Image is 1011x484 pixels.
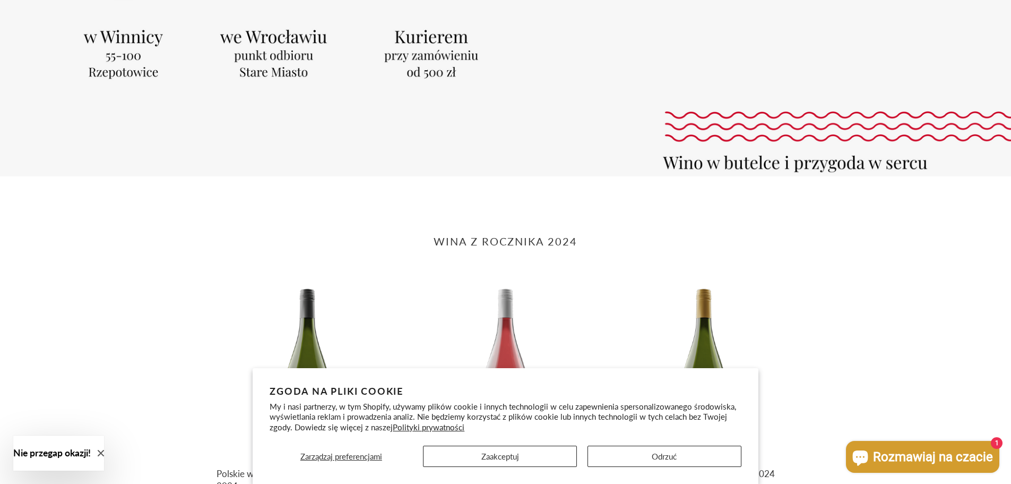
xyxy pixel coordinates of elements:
[423,446,577,467] button: Zaakceptuj
[843,441,1003,475] inbox-online-store-chat: Czat w sklepie online Shopify
[393,422,464,432] a: Polityki prywatności
[587,446,741,467] button: Odrzuć
[270,402,741,433] p: My i nasi partnerzy, w tym Shopify, używamy plików cookie i innych technologii w celu zapewnienia...
[300,452,382,461] span: Zarządzaj preferencjami
[217,235,795,248] h2: WINA Z ROCZNIKA 2024
[270,385,741,397] h2: Zgoda na pliki cookie
[270,446,412,467] button: Zarządzaj preferencjami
